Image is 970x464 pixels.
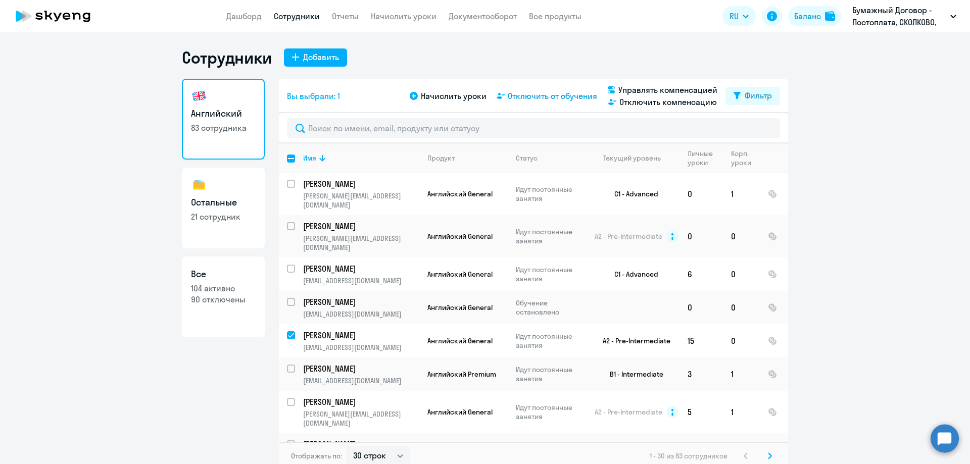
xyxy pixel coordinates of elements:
[303,363,417,374] p: [PERSON_NAME]
[287,118,780,138] input: Поиск по имени, email, продукту или статусу
[723,257,760,291] td: 0
[723,391,760,433] td: 1
[586,173,680,215] td: C1 - Advanced
[516,298,585,317] p: Обучение остановлено
[516,332,585,350] p: Идут постоянные занятия
[723,291,760,324] td: 0
[182,47,272,68] h1: Сотрудники
[303,439,419,450] a: [PERSON_NAME]
[303,263,417,274] p: [PERSON_NAME]
[730,10,739,22] span: RU
[303,153,316,163] div: Имя
[303,178,417,189] p: [PERSON_NAME]
[303,191,419,210] p: [PERSON_NAME][EMAIL_ADDRESS][DOMAIN_NAME]
[182,256,265,337] a: Все104 активно90 отключены
[303,396,419,407] a: [PERSON_NAME]
[680,391,723,433] td: 5
[291,451,342,460] span: Отображать по:
[788,6,841,26] button: Балансbalance
[303,296,417,307] p: [PERSON_NAME]
[516,185,585,203] p: Идут постоянные занятия
[191,268,256,281] h3: Все
[516,227,585,245] p: Идут постоянные занятия
[427,232,493,241] span: Английский General
[303,439,417,450] p: [PERSON_NAME]
[680,357,723,391] td: 3
[731,149,759,167] div: Корп. уроки
[723,324,760,357] td: 0
[745,89,772,101] div: Фильтр
[427,189,493,198] span: Английский General
[722,6,756,26] button: RU
[427,303,493,312] span: Английский General
[303,409,419,428] p: [PERSON_NAME][EMAIL_ADDRESS][DOMAIN_NAME]
[723,215,760,257] td: 0
[594,153,679,163] div: Текущий уровень
[516,441,585,459] p: Обучение остановлено
[191,196,256,209] h3: Остальные
[191,211,256,222] p: 21 сотрудник
[794,10,821,22] div: Баланс
[332,11,359,21] a: Отчеты
[303,234,419,252] p: [PERSON_NAME][EMAIL_ADDRESS][DOMAIN_NAME]
[191,283,256,294] p: 104 активно
[516,365,585,383] p: Идут постоянные занятия
[303,263,419,274] a: [PERSON_NAME]
[650,451,727,460] span: 1 - 30 из 83 сотрудников
[725,87,780,105] button: Фильтр
[516,403,585,421] p: Идут постоянные занятия
[303,330,419,341] a: [PERSON_NAME]
[371,11,437,21] a: Начислить уроки
[427,370,496,379] span: Английский Premium
[303,51,339,63] div: Добавить
[427,153,455,163] div: Продукт
[723,173,760,215] td: 1
[516,153,538,163] div: Статус
[427,407,493,417] span: Английский General
[586,257,680,291] td: C1 - Advanced
[680,173,723,215] td: 0
[688,149,722,167] div: Личные уроки
[182,168,265,248] a: Остальные21 сотрудник
[303,376,419,385] p: [EMAIL_ADDRESS][DOMAIN_NAME]
[421,90,487,102] span: Начислить уроки
[680,324,723,357] td: 15
[516,265,585,283] p: Идут постоянные занятия
[191,88,207,104] img: english
[449,11,517,21] a: Документооборот
[586,324,680,357] td: A2 - Pre-Intermediate
[852,4,946,28] p: Бумажный Договор - Постоплата, СКОЛКОВО, [PERSON_NAME] ШКОЛА УПРАВЛЕНИЯ
[303,330,417,341] p: [PERSON_NAME]
[723,357,760,391] td: 1
[303,221,419,232] a: [PERSON_NAME]
[529,11,581,21] a: Все продукты
[680,291,723,324] td: 0
[595,407,662,417] span: A2 - Pre-Intermediate
[847,4,961,28] button: Бумажный Договор - Постоплата, СКОЛКОВО, [PERSON_NAME] ШКОЛА УПРАВЛЕНИЯ
[680,257,723,291] td: 6
[287,90,340,102] span: Вы выбрали: 1
[825,11,835,21] img: balance
[303,343,419,352] p: [EMAIL_ADDRESS][DOMAIN_NAME]
[303,178,419,189] a: [PERSON_NAME]
[303,396,417,407] p: [PERSON_NAME]
[274,11,320,21] a: Сотрудники
[191,107,256,120] h3: Английский
[303,296,419,307] a: [PERSON_NAME]
[586,357,680,391] td: B1 - Intermediate
[191,294,256,305] p: 90 отключены
[619,96,717,108] span: Отключить компенсацию
[427,336,493,345] span: Английский General
[226,11,262,21] a: Дашборд
[284,48,347,67] button: Добавить
[508,90,597,102] span: Отключить от обучения
[427,270,493,279] span: Английский General
[595,232,662,241] span: A2 - Pre-Intermediate
[618,84,717,96] span: Управлять компенсацией
[680,215,723,257] td: 0
[303,153,419,163] div: Имя
[303,221,417,232] p: [PERSON_NAME]
[303,363,419,374] a: [PERSON_NAME]
[603,153,661,163] div: Текущий уровень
